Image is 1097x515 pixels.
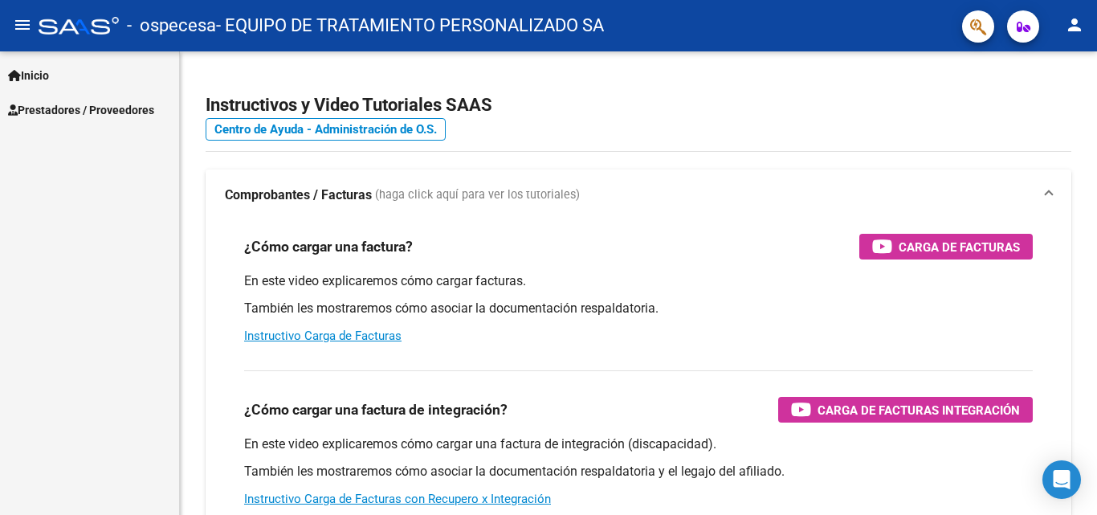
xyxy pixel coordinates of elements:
[206,170,1071,221] mat-expansion-panel-header: Comprobantes / Facturas (haga click aquí para ver los tutoriales)
[244,463,1033,480] p: También les mostraremos cómo asociar la documentación respaldatoria y el legajo del afiliado.
[8,101,154,119] span: Prestadores / Proveedores
[1065,15,1084,35] mat-icon: person
[778,397,1033,423] button: Carga de Facturas Integración
[244,399,508,421] h3: ¿Cómo cargar una factura de integración?
[899,237,1020,257] span: Carga de Facturas
[375,186,580,204] span: (haga click aquí para ver los tutoriales)
[127,8,216,43] span: - ospecesa
[244,492,551,506] a: Instructivo Carga de Facturas con Recupero x Integración
[244,235,413,258] h3: ¿Cómo cargar una factura?
[1042,460,1081,499] div: Open Intercom Messenger
[8,67,49,84] span: Inicio
[13,15,32,35] mat-icon: menu
[216,8,604,43] span: - EQUIPO DE TRATAMIENTO PERSONALIZADO SA
[206,90,1071,121] h2: Instructivos y Video Tutoriales SAAS
[225,186,372,204] strong: Comprobantes / Facturas
[244,329,402,343] a: Instructivo Carga de Facturas
[818,400,1020,420] span: Carga de Facturas Integración
[859,234,1033,260] button: Carga de Facturas
[206,118,446,141] a: Centro de Ayuda - Administración de O.S.
[244,435,1033,453] p: En este video explicaremos cómo cargar una factura de integración (discapacidad).
[244,272,1033,290] p: En este video explicaremos cómo cargar facturas.
[244,300,1033,317] p: También les mostraremos cómo asociar la documentación respaldatoria.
